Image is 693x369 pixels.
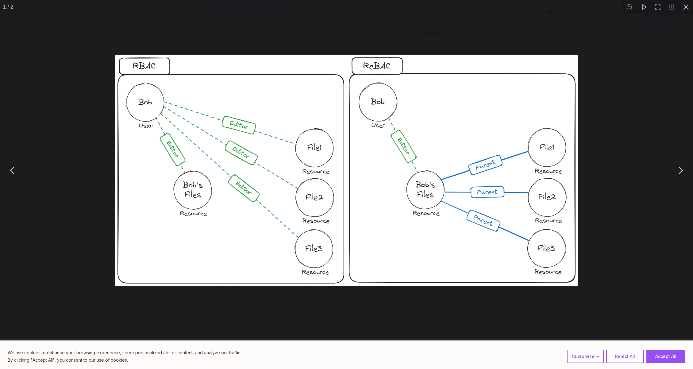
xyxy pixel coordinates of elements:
[115,55,578,286] img: Image 1 of 2
[646,350,685,363] button: Accept All
[8,349,241,356] p: We use cookies to enhance your browsing experience, serve personalized ads or content, and analyz...
[673,163,688,178] button: Next
[606,350,644,363] button: Reject All
[567,350,604,363] button: Customize
[8,356,241,364] p: By clicking "Accept All", you consent to our use of cookies.
[5,163,20,178] button: Previous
